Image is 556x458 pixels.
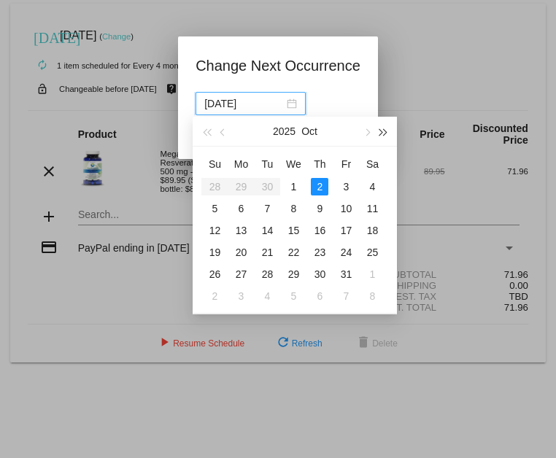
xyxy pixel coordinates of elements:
[228,198,254,220] td: 10/6/2025
[258,200,276,217] div: 7
[311,222,328,239] div: 16
[204,96,284,112] input: Select date
[359,220,385,241] td: 10/18/2025
[311,244,328,261] div: 23
[306,241,333,263] td: 10/23/2025
[201,263,228,285] td: 10/26/2025
[359,198,385,220] td: 10/11/2025
[311,200,328,217] div: 9
[359,152,385,176] th: Sat
[337,244,355,261] div: 24
[363,178,381,195] div: 4
[285,178,302,195] div: 1
[285,222,302,239] div: 15
[280,241,306,263] td: 10/22/2025
[201,152,228,176] th: Sun
[333,220,359,241] td: 10/17/2025
[273,117,296,146] button: 2025
[198,117,215,146] button: Last year (Control + left)
[306,220,333,241] td: 10/16/2025
[306,176,333,198] td: 10/2/2025
[333,198,359,220] td: 10/10/2025
[337,287,355,305] div: 7
[311,265,328,283] div: 30
[201,285,228,307] td: 11/2/2025
[337,265,355,283] div: 31
[306,285,333,307] td: 11/6/2025
[280,198,306,220] td: 10/8/2025
[333,176,359,198] td: 10/3/2025
[258,265,276,283] div: 28
[359,263,385,285] td: 11/1/2025
[285,244,302,261] div: 22
[196,54,360,77] h1: Change Next Occurrence
[254,220,280,241] td: 10/14/2025
[254,285,280,307] td: 11/4/2025
[306,198,333,220] td: 10/9/2025
[215,117,231,146] button: Previous month (PageUp)
[363,265,381,283] div: 1
[280,220,306,241] td: 10/15/2025
[337,200,355,217] div: 10
[206,244,223,261] div: 19
[228,152,254,176] th: Mon
[254,241,280,263] td: 10/21/2025
[280,152,306,176] th: Wed
[258,244,276,261] div: 21
[333,152,359,176] th: Fri
[337,178,355,195] div: 3
[280,263,306,285] td: 10/29/2025
[285,200,302,217] div: 8
[280,285,306,307] td: 11/5/2025
[311,178,328,195] div: 2
[206,287,223,305] div: 2
[206,265,223,283] div: 26
[228,241,254,263] td: 10/20/2025
[301,117,317,146] button: Oct
[228,220,254,241] td: 10/13/2025
[232,244,250,261] div: 20
[306,263,333,285] td: 10/30/2025
[359,117,375,146] button: Next month (PageDown)
[254,198,280,220] td: 10/7/2025
[232,222,250,239] div: 13
[254,263,280,285] td: 10/28/2025
[228,285,254,307] td: 11/3/2025
[359,176,385,198] td: 10/4/2025
[206,200,223,217] div: 5
[363,200,381,217] div: 11
[333,241,359,263] td: 10/24/2025
[201,241,228,263] td: 10/19/2025
[206,222,223,239] div: 12
[258,287,276,305] div: 4
[363,287,381,305] div: 8
[280,176,306,198] td: 10/1/2025
[254,152,280,176] th: Tue
[363,244,381,261] div: 25
[363,222,381,239] div: 18
[306,152,333,176] th: Thu
[201,198,228,220] td: 10/5/2025
[258,222,276,239] div: 14
[333,285,359,307] td: 11/7/2025
[333,263,359,285] td: 10/31/2025
[201,220,228,241] td: 10/12/2025
[311,287,328,305] div: 6
[232,265,250,283] div: 27
[337,222,355,239] div: 17
[359,285,385,307] td: 11/8/2025
[285,265,302,283] div: 29
[285,287,302,305] div: 5
[232,287,250,305] div: 3
[232,200,250,217] div: 6
[228,263,254,285] td: 10/27/2025
[375,117,391,146] button: Next year (Control + right)
[359,241,385,263] td: 10/25/2025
